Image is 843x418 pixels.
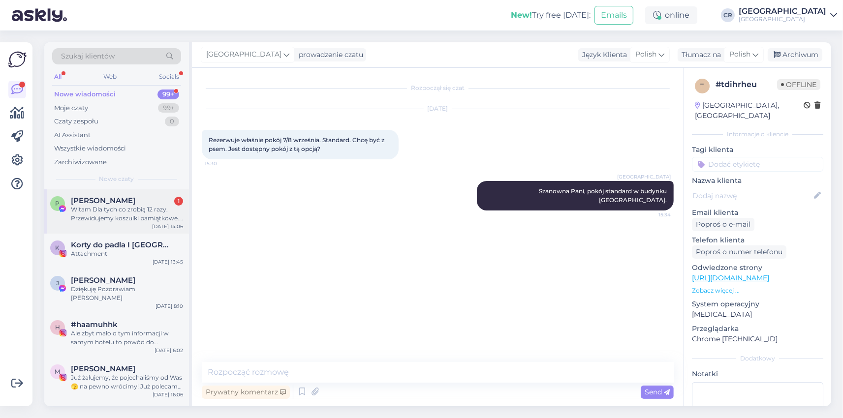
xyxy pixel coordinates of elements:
div: CR [721,8,735,22]
p: Odwiedzone strony [692,263,823,273]
div: [DATE] 14:06 [152,223,183,230]
button: Emails [594,6,633,25]
div: Informacje o kliencie [692,130,823,139]
div: Poproś o e-mail [692,218,754,231]
div: Język Klienta [578,50,627,60]
span: [GEOGRAPHIC_DATA] [206,49,281,60]
p: System operacyjny [692,299,823,309]
div: online [645,6,697,24]
span: 15:34 [634,211,671,218]
div: [DATE] 8:10 [156,302,183,310]
span: K [56,244,60,251]
div: Dziękuję Pozdrawiam [PERSON_NAME] [71,285,183,302]
div: Tłumacz na [678,50,721,60]
span: Korty do padla I Szczecin [71,240,173,249]
span: 15:30 [205,160,242,167]
div: AI Assistant [54,130,91,140]
p: Email klienta [692,208,823,218]
span: Polish [729,49,750,60]
div: Attachment [71,249,183,258]
div: [DATE] 13:45 [153,258,183,266]
div: Już żałujemy, że pojechaliśmy od Was 🫣 na pewno wrócimy! Już polecamy znajomym i rodzinie to miej... [71,373,183,391]
span: Jacek Dubicki [71,276,135,285]
div: [DATE] 6:02 [155,347,183,354]
div: Poproś o numer telefonu [692,245,786,259]
input: Dodaj nazwę [692,190,812,201]
span: [GEOGRAPHIC_DATA] [617,173,671,180]
div: Ale zbyt mało o tym informacji w samym hotelu to powód do chwalenia się 😄 [71,329,183,347]
div: prowadzenie czatu [295,50,363,60]
div: [DATE] 16:06 [153,391,183,398]
span: #haamuhhk [71,320,118,329]
div: Web [102,70,119,83]
div: 1 [174,197,183,206]
div: # tdihrheu [716,79,777,90]
p: Nazwa klienta [692,176,823,186]
span: Szukaj klientów [61,51,115,61]
span: Rezerwuje właśnie pokój 7/8 września. Standard. Chcę być z psem. Jest dostępny pokój z tą opcją? [209,136,386,152]
p: Zobacz więcej ... [692,286,823,295]
div: Archiwum [768,48,822,61]
div: 99+ [158,103,179,113]
p: Tagi klienta [692,145,823,155]
span: Szanowna Pani, pokój standard w budynku [GEOGRAPHIC_DATA]. [539,187,668,204]
p: Przeglądarka [692,324,823,334]
div: Try free [DATE]: [511,9,591,21]
div: Witam Dla tych co zrobią 12 razy. Przewidujemy koszulki pamiątkowe. Ale potrzeba 1700zl na nie wi... [71,205,183,223]
span: P [56,200,60,207]
p: [MEDICAL_DATA] [692,309,823,320]
div: Socials [157,70,181,83]
div: Nowe wiadomości [54,90,116,99]
span: Nowe czaty [99,175,134,183]
div: [DATE] [202,104,674,113]
div: Zarchiwizowane [54,157,107,167]
div: [GEOGRAPHIC_DATA], [GEOGRAPHIC_DATA] [695,100,804,121]
span: M [55,368,61,375]
div: [GEOGRAPHIC_DATA] [739,15,826,23]
span: Paweł Tcho [71,196,135,205]
span: Polish [635,49,656,60]
div: Rozpoczął się czat [202,84,674,92]
p: Telefon klienta [692,235,823,245]
div: Prywatny komentarz [202,386,290,399]
p: Chrome [TECHNICAL_ID] [692,334,823,344]
a: [URL][DOMAIN_NAME] [692,273,769,282]
a: [GEOGRAPHIC_DATA][GEOGRAPHIC_DATA] [739,7,837,23]
span: h [55,324,60,331]
span: t [701,82,704,90]
span: Offline [777,79,820,90]
div: Dodatkowy [692,354,823,363]
span: Monika Adamczak-Malinowska [71,364,135,373]
input: Dodać etykietę [692,157,823,172]
div: 99+ [157,90,179,99]
div: Czaty zespołu [54,117,98,126]
div: All [52,70,63,83]
div: Wszystkie wiadomości [54,144,126,153]
img: Askly Logo [8,50,27,69]
p: Notatki [692,369,823,379]
div: [GEOGRAPHIC_DATA] [739,7,826,15]
span: J [56,279,59,287]
b: New! [511,10,532,20]
div: 0 [165,117,179,126]
div: Moje czaty [54,103,88,113]
span: Send [645,388,670,396]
